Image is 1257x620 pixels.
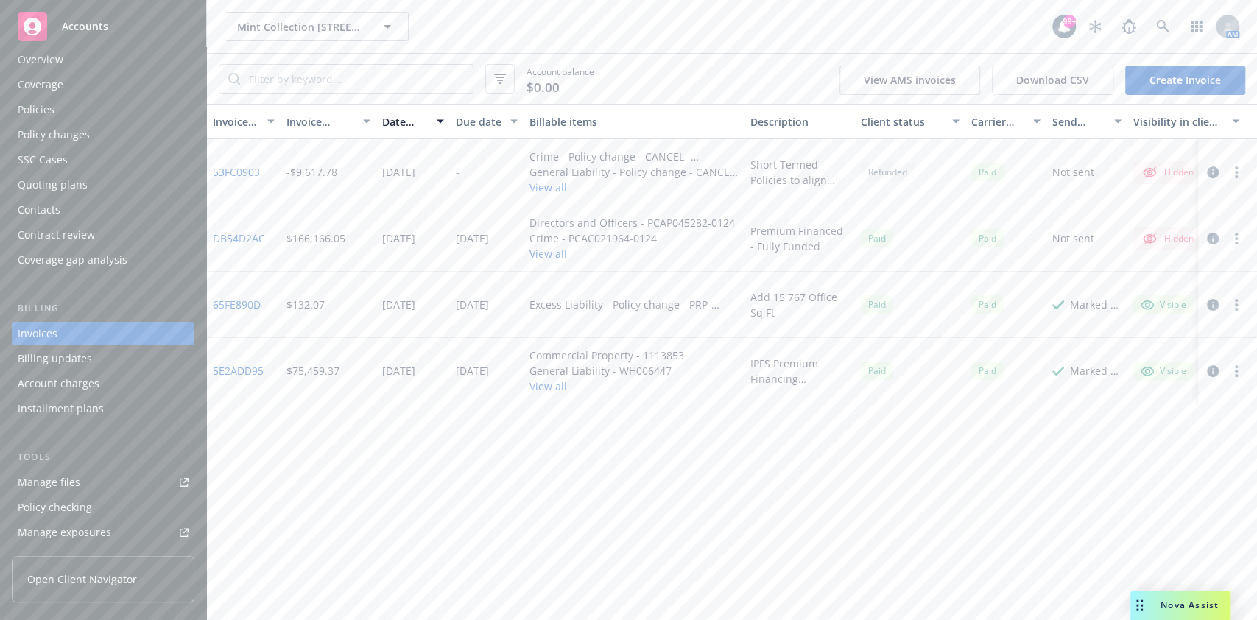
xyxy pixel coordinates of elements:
[376,104,450,139] button: Date issued
[1130,591,1149,620] div: Drag to move
[12,521,194,544] a: Manage exposures
[286,230,345,246] div: $166,166.05
[1114,12,1144,41] a: Report a Bug
[1161,599,1219,611] span: Nova Assist
[12,98,194,121] a: Policies
[1063,15,1076,28] div: 99+
[971,163,1004,181] div: Paid
[1052,114,1105,130] div: Send result
[839,66,980,95] button: View AMS invoices
[240,65,473,93] input: Filter by keyword...
[382,114,428,130] div: Date issued
[213,363,264,378] a: 5E2ADD95
[1046,104,1127,139] button: Send result
[12,73,194,96] a: Coverage
[286,297,325,312] div: $132.07
[527,66,594,92] span: Account balance
[1148,12,1177,41] a: Search
[1141,230,1194,247] div: Hidden
[1127,104,1245,139] button: Visibility in client dash
[12,48,194,71] a: Overview
[861,114,943,130] div: Client status
[1125,66,1245,95] a: Create Invoice
[12,123,194,147] a: Policy changes
[12,301,194,316] div: Billing
[529,215,735,230] div: Directors and Officers - PCAP045282-0124
[529,114,739,130] div: Billable items
[12,450,194,465] div: Tools
[12,223,194,247] a: Contract review
[965,104,1046,139] button: Carrier status
[18,471,80,494] div: Manage files
[524,104,744,139] button: Billable items
[12,471,194,494] a: Manage files
[18,48,63,71] div: Overview
[744,104,855,139] button: Description
[382,363,415,378] div: [DATE]
[861,229,893,247] div: Paid
[18,496,92,519] div: Policy checking
[18,173,88,197] div: Quoting plans
[529,246,735,261] button: View all
[207,104,281,139] button: Invoice ID
[529,348,684,363] div: Commercial Property - 1113853
[456,297,489,312] div: [DATE]
[1052,230,1094,246] div: Not sent
[18,521,111,544] div: Manage exposures
[1070,363,1122,378] div: Marked as sent
[12,496,194,519] a: Policy checking
[382,297,415,312] div: [DATE]
[529,149,739,164] div: Crime - Policy change - CANCEL - PCAC017936-0223
[27,571,137,587] span: Open Client Navigator
[12,198,194,222] a: Contacts
[861,163,915,181] div: Refunded
[971,229,1004,247] span: Paid
[12,148,194,172] a: SSC Cases
[1052,164,1094,180] div: Not sent
[527,78,560,97] span: $0.00
[18,198,60,222] div: Contacts
[971,114,1024,130] div: Carrier status
[750,114,849,130] div: Description
[529,297,739,312] div: Excess Liability - Policy change - PRP-253288001-00-2213742
[18,397,104,420] div: Installment plans
[529,180,739,195] button: View all
[382,230,415,246] div: [DATE]
[861,362,893,380] div: Paid
[529,363,684,378] div: General Liability - WH006447
[1080,12,1110,41] a: Stop snowing
[286,164,337,180] div: -$9,617.78
[992,66,1113,95] button: Download CSV
[456,230,489,246] div: [DATE]
[750,223,849,254] div: Premium Financed - Fully Funded
[213,297,261,312] a: 65FE890D
[971,362,1004,380] span: Paid
[1141,364,1186,378] div: Visible
[1130,591,1230,620] button: Nova Assist
[12,248,194,272] a: Coverage gap analysis
[450,104,524,139] button: Due date
[213,230,265,246] a: DB54D2AC
[225,12,409,41] button: Mint Collection [STREET_ADDRESS][PERSON_NAME] Condominium Owners' Association
[1133,114,1223,130] div: Visibility in client dash
[750,356,849,387] div: IPFS Premium Financing Agreement Down Payment:$53,354.74 1st Installment: $22,104.63 Total Amount...
[213,164,260,180] a: 53FC0903
[855,104,965,139] button: Client status
[18,98,54,121] div: Policies
[456,114,501,130] div: Due date
[18,123,90,147] div: Policy changes
[1141,163,1194,181] div: Hidden
[12,6,194,47] a: Accounts
[529,378,684,394] button: View all
[18,223,95,247] div: Contract review
[1070,297,1122,312] div: Marked as sent
[456,164,460,180] div: -
[228,73,240,85] svg: Search
[456,363,489,378] div: [DATE]
[18,372,99,395] div: Account charges
[12,372,194,395] a: Account charges
[18,73,63,96] div: Coverage
[750,289,849,320] div: Add 15,767 Office Sq Ft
